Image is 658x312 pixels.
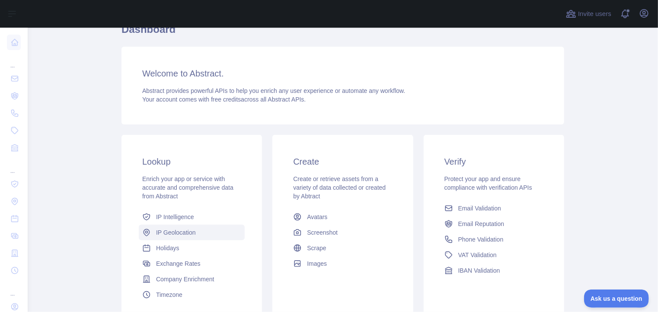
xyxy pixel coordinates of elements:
div: ... [7,280,21,297]
a: VAT Validation [441,247,547,263]
h3: Lookup [142,156,241,168]
a: Avatars [290,209,396,225]
a: Holidays [139,240,245,256]
a: Scrape [290,240,396,256]
span: Email Validation [458,204,501,213]
h3: Verify [444,156,543,168]
a: Exchange Rates [139,256,245,271]
a: Email Validation [441,201,547,216]
span: Create or retrieve assets from a variety of data collected or created by Abtract [293,175,386,200]
span: Images [307,259,327,268]
span: IBAN Validation [458,266,500,275]
span: Exchange Rates [156,259,201,268]
span: Timezone [156,290,182,299]
span: VAT Validation [458,251,497,259]
span: Protect your app and ensure compliance with verification APIs [444,175,532,191]
h3: Welcome to Abstract. [142,67,543,80]
h1: Dashboard [121,22,564,43]
a: Timezone [139,287,245,302]
a: Screenshot [290,225,396,240]
span: Abstract provides powerful APIs to help you enrich any user experience or automate any workflow. [142,87,406,94]
span: IP Geolocation [156,228,196,237]
a: Phone Validation [441,232,547,247]
span: Email Reputation [458,220,505,228]
span: Your account comes with across all Abstract APIs. [142,96,306,103]
a: Email Reputation [441,216,547,232]
a: IP Intelligence [139,209,245,225]
span: IP Intelligence [156,213,194,221]
div: ... [7,157,21,175]
div: ... [7,52,21,69]
a: IBAN Validation [441,263,547,278]
a: Company Enrichment [139,271,245,287]
span: Scrape [307,244,326,252]
span: Holidays [156,244,179,252]
span: Avatars [307,213,327,221]
button: Invite users [564,7,613,21]
span: Phone Validation [458,235,504,244]
iframe: Toggle Customer Support [584,290,649,308]
span: Company Enrichment [156,275,214,283]
span: free credits [211,96,241,103]
a: IP Geolocation [139,225,245,240]
h3: Create [293,156,392,168]
span: Enrich your app or service with accurate and comprehensive data from Abstract [142,175,233,200]
a: Images [290,256,396,271]
span: Invite users [578,9,611,19]
span: Screenshot [307,228,338,237]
